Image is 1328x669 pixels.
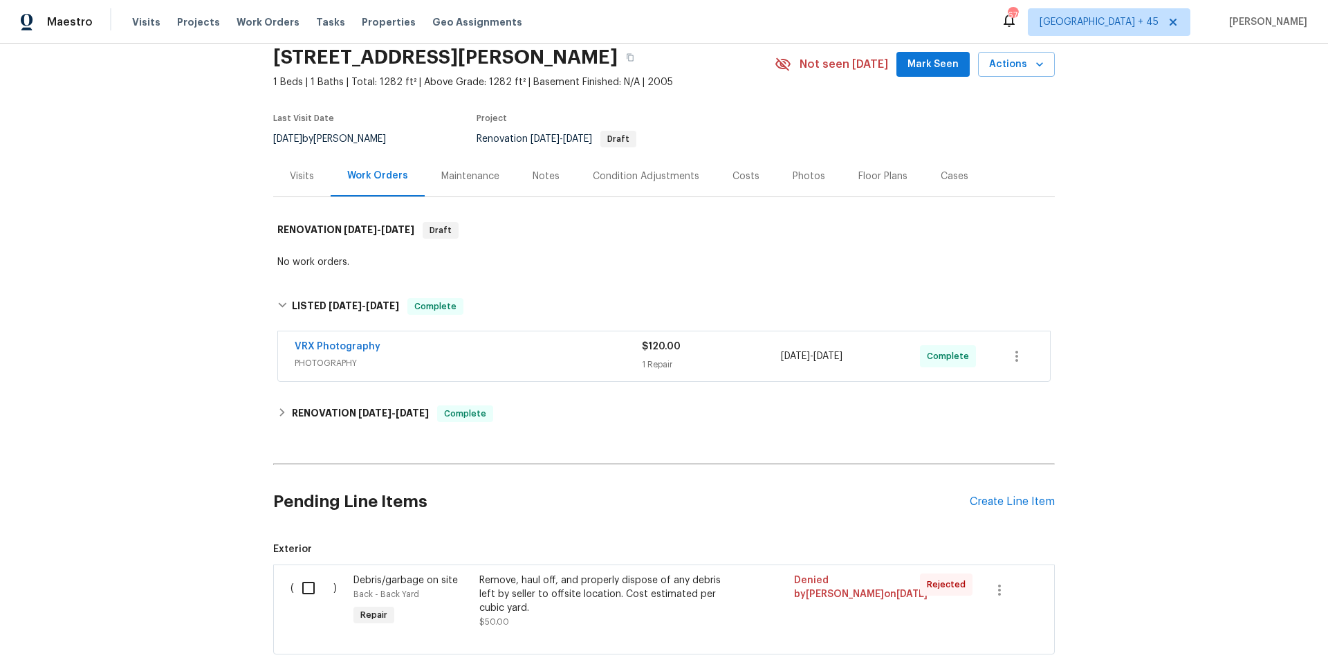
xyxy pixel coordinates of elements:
[563,134,592,144] span: [DATE]
[292,405,429,422] h6: RENOVATION
[366,301,399,311] span: [DATE]
[1008,8,1017,22] div: 670
[277,222,414,239] h6: RENOVATION
[989,56,1044,73] span: Actions
[441,169,499,183] div: Maintenance
[47,15,93,29] span: Maestro
[424,223,457,237] span: Draft
[295,356,642,370] span: PHOTOGRAPHY
[277,255,1051,269] div: No work orders.
[344,225,414,235] span: -
[618,45,643,70] button: Copy Address
[927,349,975,363] span: Complete
[533,169,560,183] div: Notes
[800,57,888,71] span: Not seen [DATE]
[941,169,968,183] div: Cases
[273,134,302,144] span: [DATE]
[593,169,699,183] div: Condition Adjustments
[439,407,492,421] span: Complete
[978,52,1055,77] button: Actions
[793,169,825,183] div: Photos
[353,576,458,585] span: Debris/garbage on site
[396,408,429,418] span: [DATE]
[329,301,399,311] span: -
[531,134,560,144] span: [DATE]
[642,358,781,372] div: 1 Repair
[358,408,391,418] span: [DATE]
[273,470,970,534] h2: Pending Line Items
[477,114,507,122] span: Project
[344,225,377,235] span: [DATE]
[781,349,842,363] span: -
[858,169,907,183] div: Floor Plans
[273,75,775,89] span: 1 Beds | 1 Baths | Total: 1282 ft² | Above Grade: 1282 ft² | Basement Finished: N/A | 2005
[781,351,810,361] span: [DATE]
[432,15,522,29] span: Geo Assignments
[362,15,416,29] span: Properties
[353,590,419,598] span: Back - Back Yard
[1224,15,1307,29] span: [PERSON_NAME]
[358,408,429,418] span: -
[329,301,362,311] span: [DATE]
[177,15,220,29] span: Projects
[355,608,393,622] span: Repair
[290,169,314,183] div: Visits
[273,542,1055,556] span: Exterior
[479,618,509,626] span: $50.00
[813,351,842,361] span: [DATE]
[347,169,408,183] div: Work Orders
[642,342,681,351] span: $120.00
[273,284,1055,329] div: LISTED [DATE]-[DATE]Complete
[794,576,928,599] span: Denied by [PERSON_NAME] on
[286,569,349,633] div: ( )
[273,131,403,147] div: by [PERSON_NAME]
[273,114,334,122] span: Last Visit Date
[409,300,462,313] span: Complete
[531,134,592,144] span: -
[132,15,160,29] span: Visits
[907,56,959,73] span: Mark Seen
[896,589,928,599] span: [DATE]
[927,578,971,592] span: Rejected
[295,342,380,351] a: VRX Photography
[477,134,636,144] span: Renovation
[970,495,1055,508] div: Create Line Item
[479,574,723,615] div: Remove, haul off, and properly dispose of any debris left by seller to offsite location. Cost est...
[273,397,1055,430] div: RENOVATION [DATE]-[DATE]Complete
[732,169,759,183] div: Costs
[316,17,345,27] span: Tasks
[273,51,618,64] h2: [STREET_ADDRESS][PERSON_NAME]
[381,225,414,235] span: [DATE]
[896,52,970,77] button: Mark Seen
[273,208,1055,253] div: RENOVATION [DATE]-[DATE]Draft
[292,298,399,315] h6: LISTED
[1040,15,1159,29] span: [GEOGRAPHIC_DATA] + 45
[602,135,635,143] span: Draft
[237,15,299,29] span: Work Orders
